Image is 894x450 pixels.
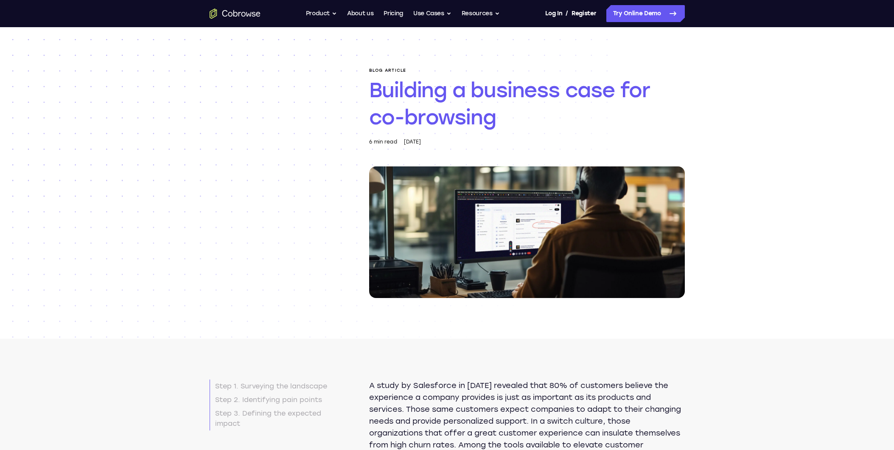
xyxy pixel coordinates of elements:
[572,5,596,22] a: Register
[369,68,685,73] p: Blog article
[384,5,403,22] a: Pricing
[566,8,568,19] span: /
[545,5,562,22] a: Log In
[369,138,397,146] div: 6 min read
[369,166,685,298] img: Building a business case for co-browsing
[347,5,373,22] a: About us
[462,5,500,22] button: Resources
[210,380,328,393] a: Step 1. Surveying the landscape
[413,5,451,22] button: Use Cases
[404,138,421,146] div: [DATE]
[210,393,328,407] a: Step 2. Identifying pain points
[210,8,261,19] a: Go to the home page
[369,76,685,131] h1: Building a business case for co-browsing
[606,5,685,22] a: Try Online Demo
[210,407,328,430] a: Step 3. Defining the expected impact
[306,5,337,22] button: Product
